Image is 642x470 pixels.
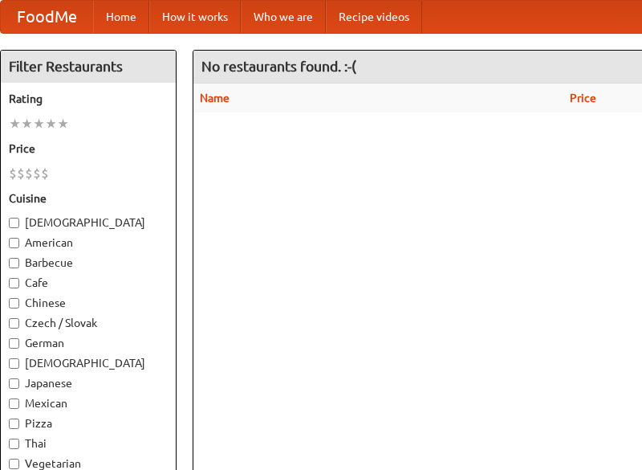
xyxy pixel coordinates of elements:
input: Mexican [9,398,19,409]
li: ★ [57,115,69,133]
li: $ [25,165,33,182]
a: Recipe videos [326,1,422,33]
h5: Cuisine [9,190,168,206]
li: $ [33,165,41,182]
input: Chinese [9,298,19,309]
a: Home [93,1,149,33]
label: Cafe [9,275,168,291]
input: Cafe [9,278,19,288]
a: Name [200,92,230,104]
label: Thai [9,435,168,452]
h4: Filter Restaurants [1,51,176,83]
input: Czech / Slovak [9,318,19,329]
li: ★ [45,115,57,133]
input: American [9,238,19,248]
input: Vegetarian [9,459,19,469]
label: Czech / Slovak [9,315,168,331]
label: American [9,235,168,251]
li: $ [41,165,49,182]
h5: Rating [9,91,168,107]
a: How it works [149,1,241,33]
a: FoodMe [1,1,93,33]
a: Price [570,92,596,104]
input: Japanese [9,378,19,389]
li: $ [9,165,17,182]
li: ★ [33,115,45,133]
li: $ [17,165,25,182]
a: Who we are [241,1,326,33]
label: Mexican [9,395,168,411]
ng-pluralize: No restaurants found. :-( [201,59,356,74]
label: [DEMOGRAPHIC_DATA] [9,355,168,371]
label: Chinese [9,295,168,311]
label: German [9,335,168,351]
input: Barbecue [9,258,19,268]
label: Japanese [9,375,168,391]
label: Pizza [9,415,168,431]
li: ★ [9,115,21,133]
input: [DEMOGRAPHIC_DATA] [9,358,19,369]
input: Pizza [9,419,19,429]
h5: Price [9,141,168,157]
input: German [9,338,19,349]
input: [DEMOGRAPHIC_DATA] [9,218,19,228]
label: Barbecue [9,255,168,271]
input: Thai [9,439,19,449]
label: [DEMOGRAPHIC_DATA] [9,215,168,231]
li: ★ [21,115,33,133]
